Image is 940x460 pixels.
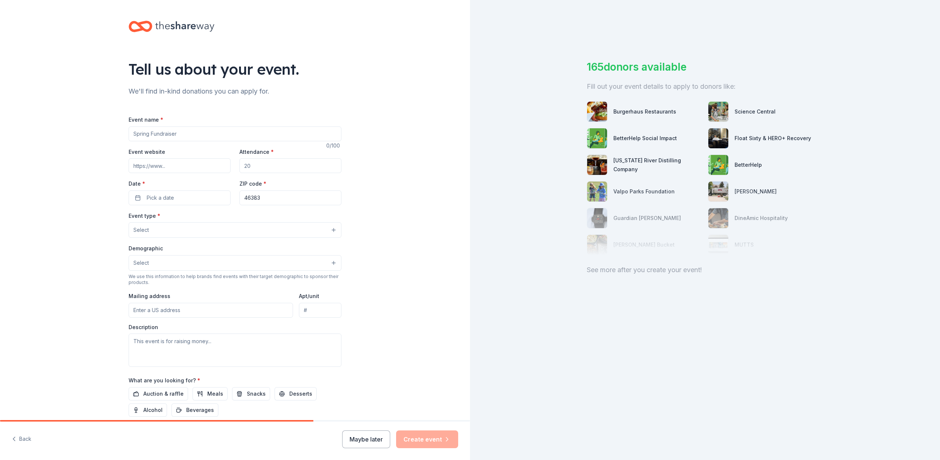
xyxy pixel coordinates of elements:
button: Desserts [275,387,317,400]
input: # [299,303,341,318]
div: Burgerhaus Restaurants [613,107,676,116]
span: Meals [207,389,223,398]
button: Snacks [232,387,270,400]
label: Demographic [129,245,163,252]
img: photo for Float Sixty & HERO+ Recovery [708,128,728,148]
div: Fill out your event details to apply to donors like: [587,81,823,92]
button: Select [129,222,341,238]
button: Auction & raffle [129,387,188,400]
input: Spring Fundraiser [129,126,341,141]
label: ZIP code [239,180,266,187]
img: photo for Burgerhaus Restaurants [587,102,607,122]
div: See more after you create your event! [587,264,823,276]
input: Enter a US address [129,303,293,318]
label: Event name [129,116,163,124]
button: Maybe later [342,430,390,448]
img: photo for BetterHelp Social Impact [587,128,607,148]
label: Event website [129,148,165,156]
button: Beverages [171,403,218,417]
span: Select [133,226,149,234]
span: Select [133,258,149,267]
div: 165 donors available [587,59,823,75]
label: What are you looking for? [129,377,200,384]
span: Pick a date [147,193,174,202]
input: https://www... [129,158,231,173]
div: [US_STATE] River Distilling Company [613,156,702,174]
img: photo for Mississippi River Distilling Company [587,155,607,175]
button: Alcohol [129,403,167,417]
span: Auction & raffle [143,389,184,398]
div: Tell us about your event. [129,59,341,80]
button: Pick a date [129,190,231,205]
input: 12345 (U.S. only) [239,190,341,205]
label: Description [129,324,158,331]
div: 0 /100 [326,141,341,150]
button: Meals [193,387,228,400]
div: We use this information to help brands find events with their target demographic to sponsor their... [129,274,341,285]
div: BetterHelp Social Impact [613,134,677,143]
span: Snacks [247,389,266,398]
button: Select [129,255,341,271]
div: We'll find in-kind donations you can apply for. [129,85,341,97]
img: photo for BetterHelp [708,155,728,175]
div: Float Sixty & HERO+ Recovery [735,134,811,143]
span: Alcohol [143,406,163,415]
label: Date [129,180,231,187]
div: Science Central [735,107,776,116]
span: Desserts [289,389,312,398]
label: Apt/unit [299,292,319,300]
img: photo for Science Central [708,102,728,122]
label: Attendance [239,148,274,156]
div: BetterHelp [735,160,762,169]
label: Mailing address [129,292,170,300]
span: Beverages [186,406,214,415]
label: Event type [129,212,160,220]
input: 20 [239,158,341,173]
button: Back [12,432,31,447]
